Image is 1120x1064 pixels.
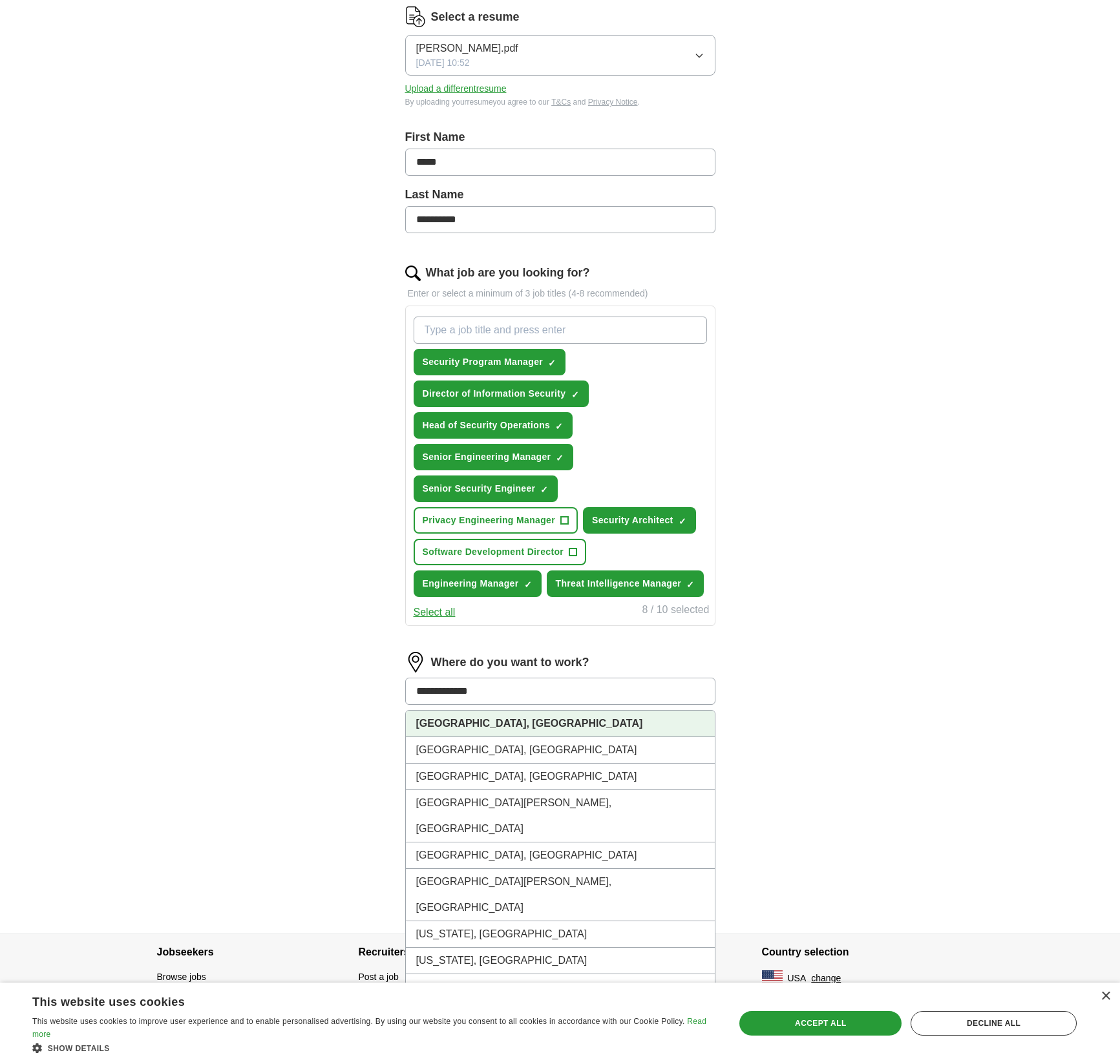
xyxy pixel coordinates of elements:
span: [PERSON_NAME].pdf [416,41,518,56]
a: Privacy Notice [588,98,638,107]
li: [GEOGRAPHIC_DATA], [GEOGRAPHIC_DATA] [406,842,715,869]
span: Security Architect [592,514,673,527]
a: Browse jobs [157,972,206,982]
span: Senior Security Engineer [423,482,536,495]
button: Senior Security Engineer✓ [414,475,558,502]
li: [GEOGRAPHIC_DATA], [GEOGRAPHIC_DATA] [406,737,715,764]
span: Engineering Manager [423,577,519,590]
button: Senior Engineering Manager✓ [414,444,574,470]
a: Post a job [359,972,399,982]
span: ✓ [524,579,532,590]
button: Select all [414,605,456,620]
li: [US_STATE], [GEOGRAPHIC_DATA] [406,948,715,974]
input: Type a job title and press enter [414,317,707,344]
li: [GEOGRAPHIC_DATA], [GEOGRAPHIC_DATA] [406,764,715,790]
img: US flag [762,970,783,986]
li: [GEOGRAPHIC_DATA][PERSON_NAME], [GEOGRAPHIC_DATA] [406,869,715,921]
div: Accept all [739,1011,902,1036]
span: Show details [48,1044,110,1053]
button: Director of Information Security✓ [414,381,589,407]
span: USA [788,972,807,985]
label: Select a resume [431,8,520,26]
span: ✓ [686,579,694,590]
div: By uploading your resume you agree to our and . [405,96,715,108]
button: Security Architect✓ [583,507,696,534]
li: [US_STATE], [GEOGRAPHIC_DATA] [406,974,715,1001]
span: ✓ [548,358,556,368]
a: T&Cs [551,98,571,107]
span: Head of Security Operations [423,419,551,432]
span: This website uses cookies to improve user experience and to enable personalised advertising. By u... [32,1017,685,1026]
span: Senior Engineering Manager [423,450,551,464]
img: search.png [405,266,421,281]
div: Show details [32,1041,714,1054]
button: Upload a differentresume [405,82,507,96]
button: Privacy Engineering Manager [414,507,578,534]
strong: [GEOGRAPHIC_DATA], [GEOGRAPHIC_DATA] [416,718,643,729]
button: Threat Intelligence Manager✓ [547,570,704,597]
span: Software Development Director [423,545,564,559]
button: Software Development Director [414,539,587,565]
label: Where do you want to work? [431,654,589,671]
span: ✓ [571,390,579,400]
span: Security Program Manager [423,355,544,369]
label: Last Name [405,186,715,203]
span: Privacy Engineering Manager [423,514,556,527]
img: location.png [405,652,426,673]
div: This website uses cookies [32,990,682,1010]
span: ✓ [555,421,563,432]
button: Security Program Manager✓ [414,349,566,375]
p: Enter or select a minimum of 3 job titles (4-8 recommended) [405,287,715,300]
button: change [811,972,841,985]
span: [DATE] 10:52 [416,56,470,70]
label: What job are you looking for? [426,264,590,282]
div: Decline all [911,1011,1077,1036]
li: [US_STATE], [GEOGRAPHIC_DATA] [406,921,715,948]
button: Engineering Manager✓ [414,570,542,597]
img: CV Icon [405,6,426,27]
span: ✓ [540,485,548,495]
label: First Name [405,129,715,146]
div: 8 / 10 selected [642,602,709,620]
span: Director of Information Security [423,387,566,401]
button: Head of Security Operations✓ [414,412,573,439]
span: ✓ [556,453,564,463]
li: [GEOGRAPHIC_DATA][PERSON_NAME], [GEOGRAPHIC_DATA] [406,790,715,842]
span: Threat Intelligence Manager [556,577,682,590]
div: Close [1101,992,1110,1001]
h4: Country selection [762,934,964,970]
span: ✓ [679,516,686,527]
button: [PERSON_NAME].pdf[DATE] 10:52 [405,35,715,76]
